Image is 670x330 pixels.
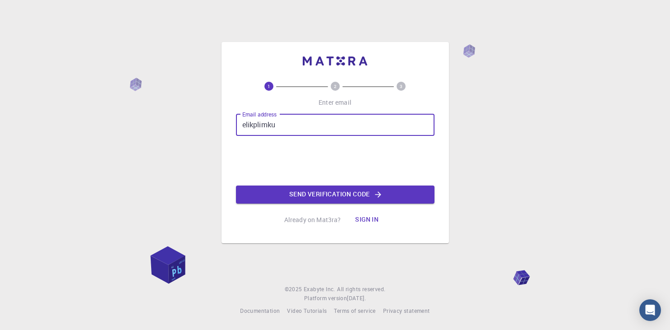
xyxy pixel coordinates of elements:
span: Documentation [240,307,280,314]
span: All rights reserved. [337,285,385,294]
span: Privacy statement [383,307,430,314]
span: Video Tutorials [287,307,327,314]
label: Email address [242,111,277,118]
a: Exabyte Inc. [304,285,335,294]
button: Send verification code [236,186,434,204]
text: 3 [400,83,402,89]
p: Already on Mat3ra? [284,215,341,224]
text: 2 [334,83,337,89]
a: Terms of service [334,307,375,316]
iframe: reCAPTCHA [267,143,404,178]
span: Platform version [304,294,347,303]
button: Sign in [348,211,386,229]
span: Terms of service [334,307,375,314]
span: [DATE] . [347,294,366,302]
a: Video Tutorials [287,307,327,316]
span: © 2025 [285,285,304,294]
p: Enter email [319,98,351,107]
text: 1 [268,83,270,89]
div: Open Intercom Messenger [639,299,661,321]
a: Documentation [240,307,280,316]
a: [DATE]. [347,294,366,303]
span: Exabyte Inc. [304,285,335,293]
a: Privacy statement [383,307,430,316]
